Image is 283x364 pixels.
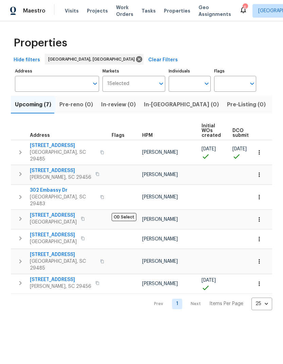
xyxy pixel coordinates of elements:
[232,147,247,151] span: [DATE]
[144,100,219,109] span: In-[GEOGRAPHIC_DATA] (0)
[112,213,136,221] span: OD Select
[148,298,272,310] nav: Pagination Navigation
[30,142,96,149] span: [STREET_ADDRESS]
[142,281,178,286] span: [PERSON_NAME]
[202,124,221,138] span: Initial WOs created
[15,69,99,73] label: Address
[142,237,178,241] span: [PERSON_NAME]
[142,172,178,177] span: [PERSON_NAME]
[30,232,77,238] span: [STREET_ADDRESS]
[227,100,266,109] span: Pre-Listing (0)
[30,167,91,174] span: [STREET_ADDRESS]
[202,147,216,151] span: [DATE]
[251,295,272,313] div: 25
[209,300,243,307] p: Items Per Page
[87,7,108,14] span: Projects
[30,258,96,272] span: [GEOGRAPHIC_DATA], SC 29485
[142,195,178,199] span: [PERSON_NAME]
[116,4,133,18] span: Work Orders
[202,278,216,283] span: [DATE]
[11,54,43,66] button: Hide filters
[15,100,51,109] span: Upcoming (7)
[169,69,211,73] label: Individuals
[30,194,96,207] span: [GEOGRAPHIC_DATA], SC 29483
[48,56,137,63] span: [GEOGRAPHIC_DATA], [GEOGRAPHIC_DATA]
[214,69,256,73] label: Flags
[164,7,190,14] span: Properties
[30,133,50,138] span: Address
[30,174,91,181] span: [PERSON_NAME], SC 29456
[30,212,77,219] span: [STREET_ADDRESS]
[172,299,182,309] a: Goto page 1
[199,4,231,18] span: Geo Assignments
[232,128,257,138] span: DCO submitted
[30,238,77,245] span: [GEOGRAPHIC_DATA]
[142,150,178,155] span: [PERSON_NAME]
[30,251,96,258] span: [STREET_ADDRESS]
[30,276,91,283] span: [STREET_ADDRESS]
[65,7,79,14] span: Visits
[142,217,178,222] span: [PERSON_NAME]
[23,7,45,14] span: Maestro
[243,4,247,11] div: 6
[107,81,129,87] span: 1 Selected
[45,54,144,65] div: [GEOGRAPHIC_DATA], [GEOGRAPHIC_DATA]
[90,79,100,88] button: Open
[202,79,211,88] button: Open
[141,8,156,13] span: Tasks
[112,133,125,138] span: Flags
[101,100,136,109] span: In-review (0)
[14,40,67,46] span: Properties
[30,187,96,194] span: 302 Embassy Dr
[102,69,166,73] label: Markets
[247,79,257,88] button: Open
[30,149,96,163] span: [GEOGRAPHIC_DATA], SC 29485
[146,54,181,66] button: Clear Filters
[156,79,166,88] button: Open
[59,100,93,109] span: Pre-reno (0)
[142,259,178,264] span: [PERSON_NAME]
[148,56,178,64] span: Clear Filters
[30,283,91,290] span: [PERSON_NAME], SC 29456
[30,219,77,226] span: [GEOGRAPHIC_DATA]
[14,56,40,64] span: Hide filters
[142,133,153,138] span: HPM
